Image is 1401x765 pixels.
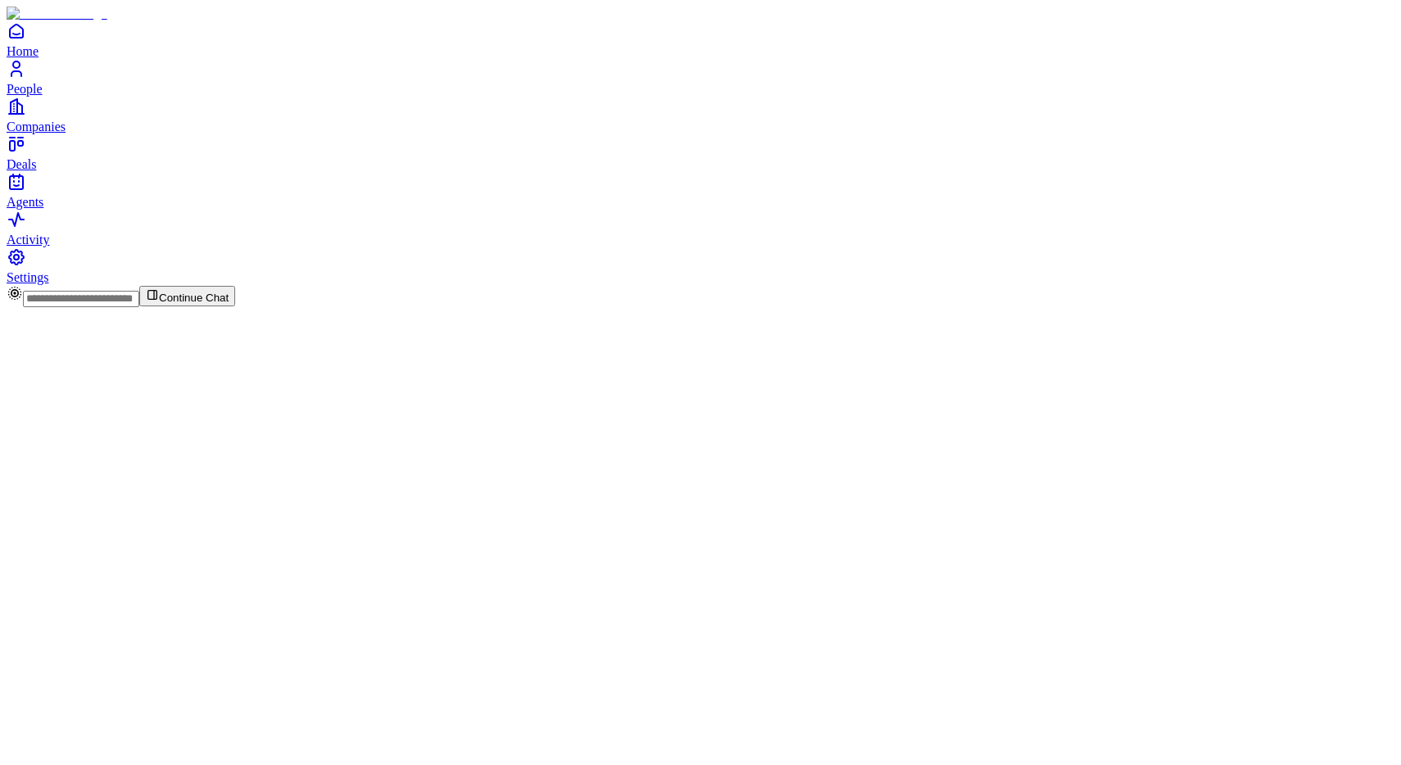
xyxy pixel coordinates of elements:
a: Agents [7,172,1394,209]
span: People [7,82,43,96]
span: Settings [7,270,49,284]
img: Item Brain Logo [7,7,107,21]
a: Home [7,21,1394,58]
a: Activity [7,210,1394,247]
span: Activity [7,233,49,247]
a: People [7,59,1394,96]
div: Continue Chat [7,285,1394,307]
a: Companies [7,97,1394,134]
a: Deals [7,134,1394,171]
span: Home [7,44,39,58]
span: Continue Chat [159,292,229,304]
button: Continue Chat [139,286,235,306]
span: Companies [7,120,66,134]
a: Settings [7,247,1394,284]
span: Deals [7,157,36,171]
span: Agents [7,195,43,209]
